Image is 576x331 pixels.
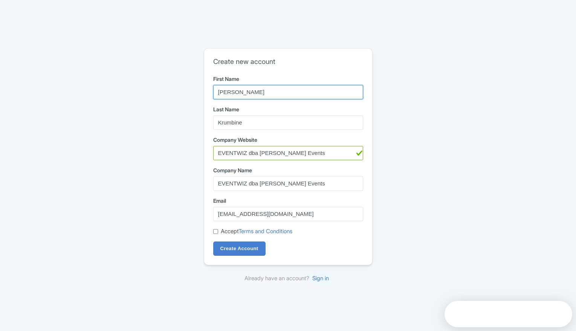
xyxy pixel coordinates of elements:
[213,75,363,83] label: First Name
[213,105,363,113] label: Last Name
[445,301,572,327] iframe: Intercom live chat discovery launcher
[213,241,266,256] input: Create Account
[213,207,363,221] input: username@example.com
[221,227,292,236] label: Accept
[213,136,363,144] label: Company Website
[238,228,292,235] a: Terms and Conditions
[213,197,363,205] label: Email
[204,274,373,283] div: Already have an account?
[550,305,568,323] iframe: Intercom live chat
[309,272,332,285] a: Sign in
[213,146,363,160] input: example.com
[213,58,363,66] h2: Create new account
[213,166,363,174] label: Company Name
